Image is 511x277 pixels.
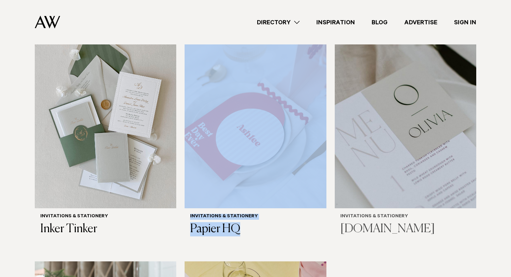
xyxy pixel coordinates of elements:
[363,18,396,27] a: Blog
[446,18,485,27] a: Sign In
[190,214,321,220] h6: Invitations & Stationery
[40,214,171,220] h6: Invitations & Stationery
[35,18,176,242] a: Auckland Weddings Invitations & Stationery | Inker Tinker Invitations & Stationery Inker Tinker
[185,18,326,208] img: Auckland Weddings Invitations & Stationery | Papier HQ
[35,18,176,208] img: Auckland Weddings Invitations & Stationery | Inker Tinker
[396,18,446,27] a: Advertise
[335,18,476,208] img: Auckland Weddings Invitations & Stationery | h.studio
[35,16,60,28] img: Auckland Weddings Logo
[185,18,326,242] a: Auckland Weddings Invitations & Stationery | Papier HQ Invitations & Stationery Papier HQ
[190,222,321,236] h3: Papier HQ
[308,18,363,27] a: Inspiration
[249,18,308,27] a: Directory
[340,214,471,220] h6: Invitations & Stationery
[340,222,471,236] h3: [DOMAIN_NAME]
[40,222,171,236] h3: Inker Tinker
[335,18,476,242] a: Auckland Weddings Invitations & Stationery | h.studio Invitations & Stationery [DOMAIN_NAME]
